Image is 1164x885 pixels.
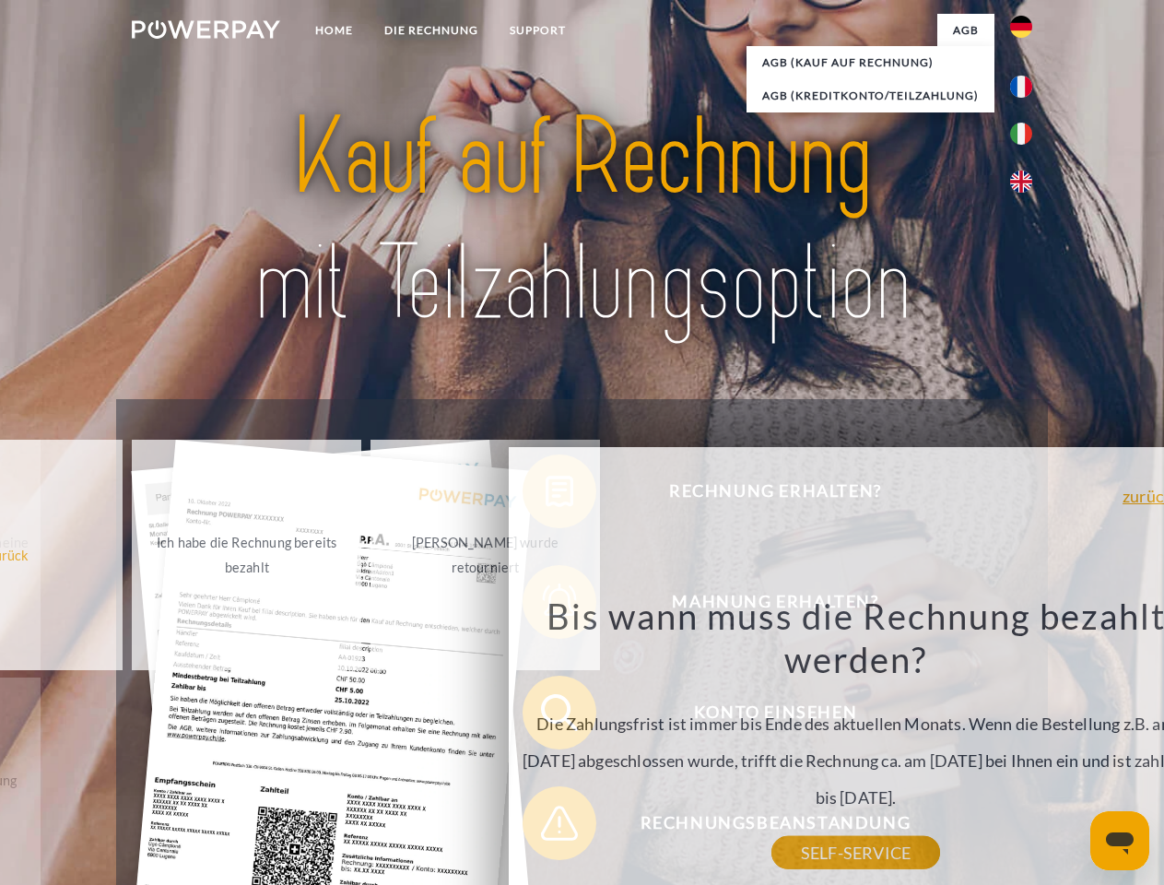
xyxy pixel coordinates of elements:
a: AGB (Kreditkonto/Teilzahlung) [747,79,994,112]
img: en [1010,171,1032,193]
iframe: Schaltfläche zum Öffnen des Messaging-Fensters [1090,811,1149,870]
img: de [1010,16,1032,38]
img: it [1010,123,1032,145]
img: fr [1010,76,1032,98]
a: SELF-SERVICE [771,836,940,869]
img: logo-powerpay-white.svg [132,20,280,39]
a: DIE RECHNUNG [369,14,494,47]
a: SUPPORT [494,14,582,47]
a: agb [937,14,994,47]
div: Ich habe die Rechnung bereits bezahlt [143,530,350,580]
img: title-powerpay_de.svg [176,88,988,353]
a: AGB (Kauf auf Rechnung) [747,46,994,79]
a: Home [300,14,369,47]
div: [PERSON_NAME] wurde retourniert [382,530,589,580]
